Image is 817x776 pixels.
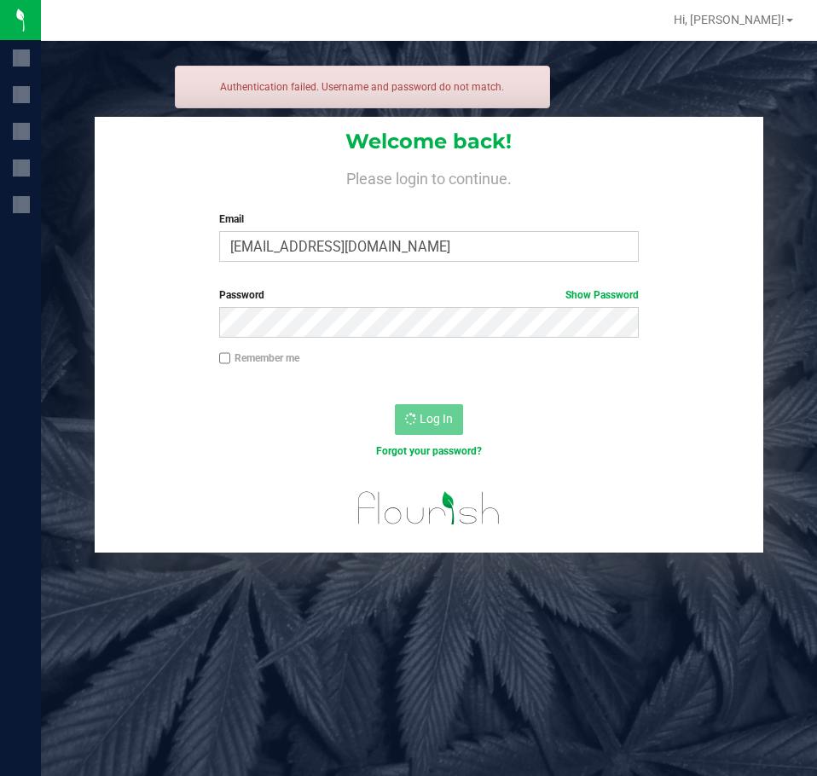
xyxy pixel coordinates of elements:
button: Log In [395,404,463,435]
span: Log In [420,412,453,426]
a: Show Password [565,289,639,301]
label: Email [219,211,639,227]
img: flourish_logo.svg [345,478,513,539]
span: Password [219,289,264,301]
h4: Please login to continue. [95,167,762,188]
h1: Welcome back! [95,130,762,153]
span: Hi, [PERSON_NAME]! [674,13,785,26]
label: Remember me [219,350,299,366]
input: Remember me [219,352,231,364]
a: Forgot your password? [376,445,482,457]
div: Authentication failed. Username and password do not match. [175,66,550,108]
